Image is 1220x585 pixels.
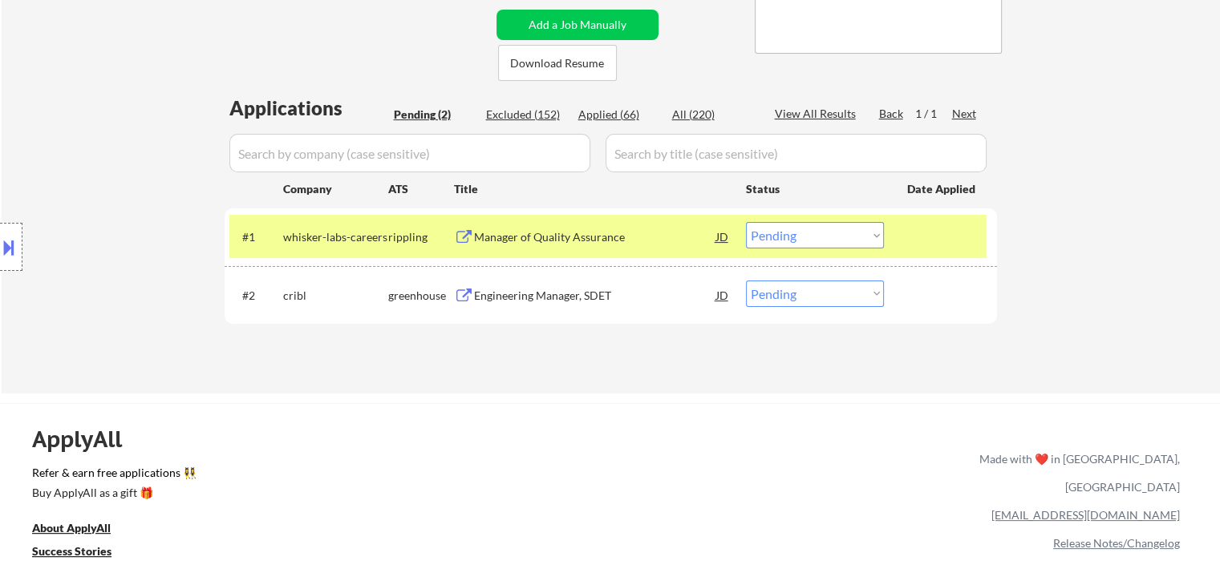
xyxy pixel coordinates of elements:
div: Pending (2) [394,107,474,123]
div: whisker-labs-careers [283,229,388,245]
button: Add a Job Manually [497,10,659,40]
div: cribl [283,288,388,304]
div: ApplyAll [32,426,140,453]
div: rippling [388,229,454,245]
div: JD [715,222,731,251]
a: Success Stories [32,543,133,563]
u: Success Stories [32,544,111,558]
div: JD [715,280,731,309]
a: Release Notes/Changelog [1053,536,1180,550]
a: About ApplyAll [32,519,133,539]
div: Applied (66) [578,107,659,123]
a: Buy ApplyAll as a gift 🎁 [32,484,193,504]
div: Status [746,174,884,203]
button: Download Resume [498,45,617,81]
div: Made with ❤️ in [GEOGRAPHIC_DATA], [GEOGRAPHIC_DATA] [973,445,1180,501]
div: Company [283,181,388,197]
input: Search by title (case sensitive) [606,134,987,172]
div: Buy ApplyAll as a gift 🎁 [32,487,193,498]
div: Applications [229,99,388,118]
div: Back [879,106,905,122]
div: Next [952,106,978,122]
div: Manager of Quality Assurance [474,229,716,245]
input: Search by company (case sensitive) [229,134,590,172]
div: 1 / 1 [915,106,952,122]
div: All (220) [672,107,752,123]
u: About ApplyAll [32,521,111,535]
div: Engineering Manager, SDET [474,288,716,304]
div: Title [454,181,731,197]
a: Refer & earn free applications 👯‍♀️ [32,467,644,484]
div: Excluded (152) [486,107,566,123]
div: Date Applied [907,181,978,197]
div: greenhouse [388,288,454,304]
div: View All Results [775,106,861,122]
a: [EMAIL_ADDRESS][DOMAIN_NAME] [991,508,1180,522]
div: ATS [388,181,454,197]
